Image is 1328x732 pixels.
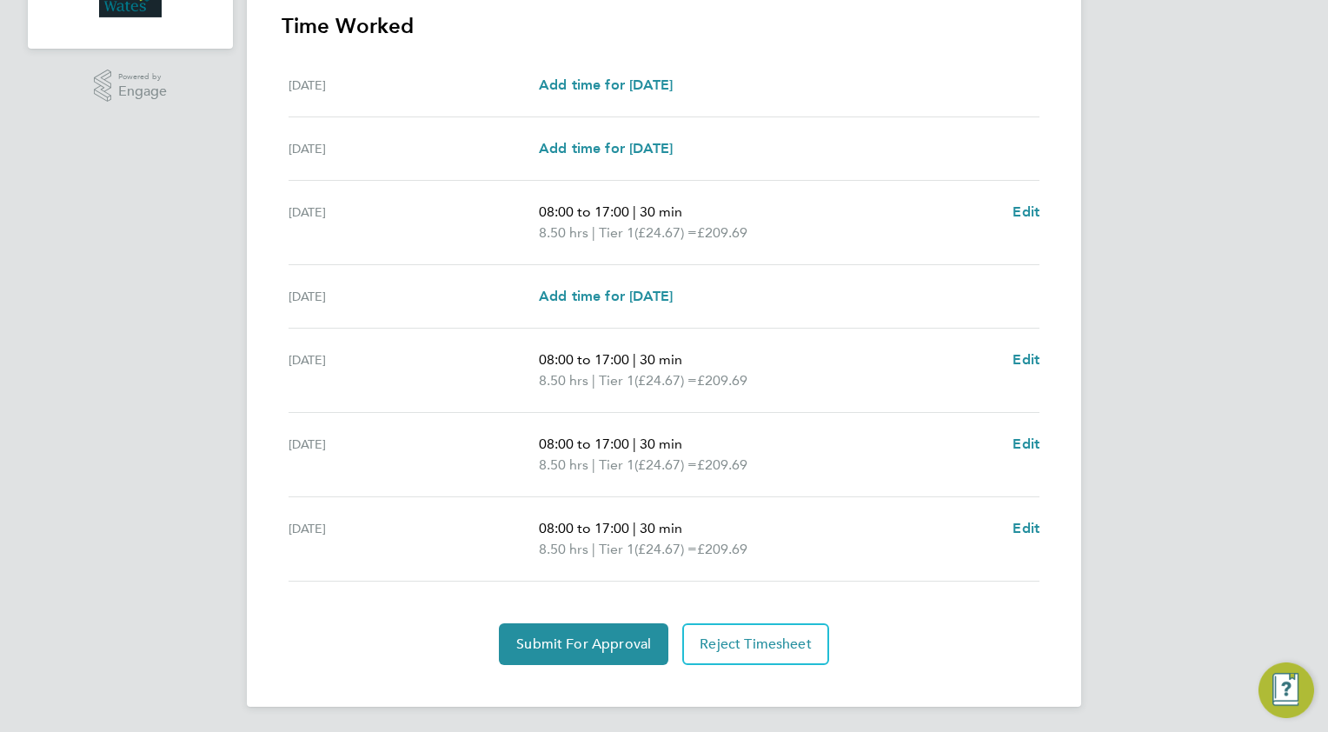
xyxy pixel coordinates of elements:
[289,434,539,476] div: [DATE]
[118,84,167,99] span: Engage
[599,370,634,391] span: Tier 1
[634,541,697,557] span: (£24.67) =
[94,70,168,103] a: Powered byEngage
[592,541,595,557] span: |
[633,203,636,220] span: |
[592,372,595,389] span: |
[697,372,747,389] span: £209.69
[1013,202,1039,223] a: Edit
[1013,351,1039,368] span: Edit
[539,520,629,536] span: 08:00 to 17:00
[1013,203,1039,220] span: Edit
[640,520,682,536] span: 30 min
[282,12,1046,40] h3: Time Worked
[1013,349,1039,370] a: Edit
[633,436,636,452] span: |
[539,140,673,156] span: Add time for [DATE]
[640,351,682,368] span: 30 min
[700,636,812,653] span: Reject Timesheet
[539,288,673,304] span: Add time for [DATE]
[539,436,629,452] span: 08:00 to 17:00
[633,351,636,368] span: |
[682,623,829,665] button: Reject Timesheet
[539,75,673,96] a: Add time for [DATE]
[697,456,747,473] span: £209.69
[289,349,539,391] div: [DATE]
[499,623,668,665] button: Submit For Approval
[599,539,634,560] span: Tier 1
[539,372,588,389] span: 8.50 hrs
[640,436,682,452] span: 30 min
[592,456,595,473] span: |
[633,520,636,536] span: |
[539,203,629,220] span: 08:00 to 17:00
[516,636,651,653] span: Submit For Approval
[1013,434,1039,455] a: Edit
[634,456,697,473] span: (£24.67) =
[634,224,697,241] span: (£24.67) =
[539,77,673,93] span: Add time for [DATE]
[539,138,673,159] a: Add time for [DATE]
[1258,662,1314,718] button: Engage Resource Center
[539,224,588,241] span: 8.50 hrs
[1013,518,1039,539] a: Edit
[539,286,673,307] a: Add time for [DATE]
[289,138,539,159] div: [DATE]
[289,286,539,307] div: [DATE]
[539,541,588,557] span: 8.50 hrs
[118,70,167,84] span: Powered by
[634,372,697,389] span: (£24.67) =
[289,75,539,96] div: [DATE]
[697,541,747,557] span: £209.69
[539,351,629,368] span: 08:00 to 17:00
[697,224,747,241] span: £209.69
[289,518,539,560] div: [DATE]
[599,223,634,243] span: Tier 1
[640,203,682,220] span: 30 min
[599,455,634,476] span: Tier 1
[592,224,595,241] span: |
[1013,520,1039,536] span: Edit
[539,456,588,473] span: 8.50 hrs
[1013,436,1039,452] span: Edit
[289,202,539,243] div: [DATE]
